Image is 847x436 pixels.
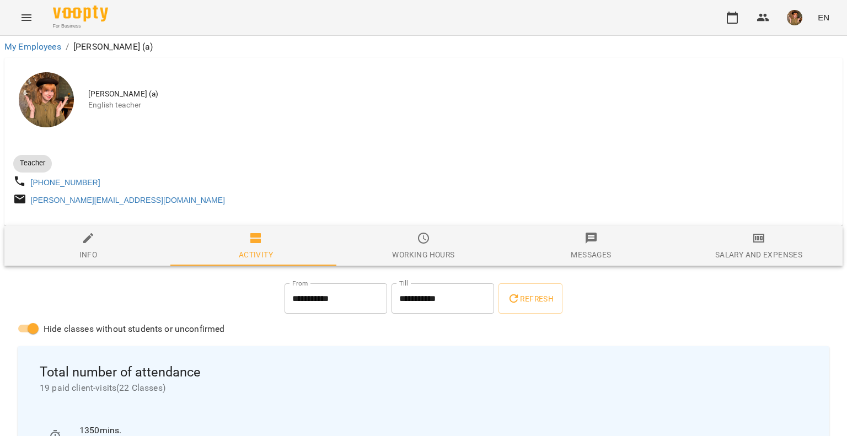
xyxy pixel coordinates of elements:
[40,381,807,395] span: 19 paid client-visits ( 22 Classes )
[40,364,807,381] span: Total number of attendance
[13,158,52,168] span: Teacher
[4,40,843,53] nav: breadcrumb
[53,23,108,30] span: For Business
[31,178,100,187] a: [PHONE_NUMBER]
[392,248,454,261] div: Working hours
[239,248,273,261] div: Activity
[813,7,834,28] button: EN
[31,196,225,204] a: [PERSON_NAME][EMAIL_ADDRESS][DOMAIN_NAME]
[53,6,108,21] img: Voopty Logo
[715,248,802,261] div: Salary and Expenses
[571,248,611,261] div: Messages
[498,283,562,314] button: Refresh
[4,41,61,52] a: My Employees
[88,100,834,111] span: English teacher
[44,322,225,336] span: Hide classes without students or unconfirmed
[73,40,153,53] p: [PERSON_NAME] (а)
[818,12,829,23] span: EN
[13,4,40,31] button: Menu
[507,292,554,305] span: Refresh
[88,89,834,100] span: [PERSON_NAME] (а)
[66,40,69,53] li: /
[79,248,98,261] div: Info
[19,72,74,127] img: Горошинська Олександра (а)
[787,10,802,25] img: 166010c4e833d35833869840c76da126.jpeg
